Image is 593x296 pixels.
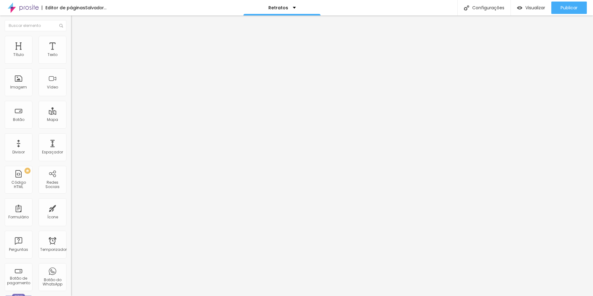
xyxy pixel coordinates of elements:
font: Mapa [47,117,58,122]
font: Botão de pagamento [7,276,30,285]
font: Perguntas [9,247,28,252]
font: Publicar [561,5,578,11]
button: Visualizar [511,2,551,14]
font: Texto [48,52,57,57]
font: Ícone [47,214,58,220]
font: Redes Sociais [45,180,60,189]
font: Salvador... [85,5,107,11]
button: Publicar [551,2,587,14]
font: Divisor [12,149,25,155]
font: Temporizador [40,247,67,252]
font: Botão do WhatsApp [43,277,62,287]
font: Código HTML [11,180,26,189]
img: Ícone [59,24,63,28]
font: Título [13,52,24,57]
font: Imagem [10,84,27,90]
iframe: Editor [71,15,593,296]
font: Formulário [8,214,29,220]
font: Vídeo [47,84,58,90]
img: view-1.svg [517,5,522,11]
font: Espaçador [42,149,63,155]
input: Buscar elemento [5,20,66,31]
font: Configurações [472,5,504,11]
font: Editor de páginas [45,5,85,11]
font: Retratos [268,5,288,11]
img: Ícone [464,5,469,11]
font: Visualizar [525,5,545,11]
font: Botão [13,117,24,122]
